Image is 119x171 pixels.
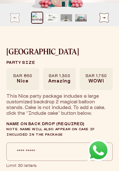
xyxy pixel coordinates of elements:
button: Load image 2 in gallery view [46,12,57,23]
img: PDP Mobile next [10,13,20,22]
button: Slide right [97,11,111,25]
span: Nice [17,79,29,84]
label: Name on Back Drop (required) [6,122,113,137]
button: Slide left [8,11,22,25]
span: SAR 1,300 [49,74,70,79]
h1: [GEOGRAPHIC_DATA] [6,47,113,56]
button: Load image 3 in gallery view [61,12,72,23]
img: PDP Mobile next [99,13,109,22]
legend: Party size [6,61,113,68]
span: Amazing [48,79,70,84]
button: Load image 6 in gallery view [75,12,87,23]
span: Note: Name will also appear on cake if included in the package [6,128,95,136]
span: SAR 850 [13,74,32,79]
button: Load image 1 in gallery view [31,12,43,23]
span: SAR 1,750 [85,74,107,79]
span: WOW! [89,79,104,84]
div: This Nice party package includes a large customized backdrop 2 magical balloon stands. Cake is no... [6,94,113,117]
